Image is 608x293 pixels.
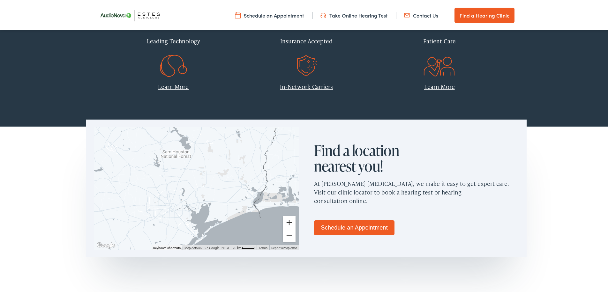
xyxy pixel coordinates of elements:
[184,245,229,248] span: Map data ©2025 Google, INEGI
[314,219,394,234] a: Schedule an Appointment
[404,11,438,18] a: Contact Us
[235,11,304,18] a: Schedule an Appointment
[153,245,181,249] button: Keyboard shortcuts
[245,30,368,68] a: Insurance Accepted
[320,11,326,18] img: utility icon
[95,240,116,248] a: Open this area in Google Maps (opens a new window)
[112,30,235,49] div: Leading Technology
[404,11,410,18] img: utility icon
[271,245,297,248] a: Report a map error
[280,81,333,89] a: In-Network Carriers
[158,81,189,89] a: Learn More
[314,141,416,173] h2: Find a location nearest you!
[235,11,241,18] img: utility icon
[454,6,514,22] a: Find a Hearing Clinic
[245,30,368,49] div: Insurance Accepted
[95,240,116,248] img: Google
[320,11,387,18] a: Take Online Hearing Test
[378,30,501,49] div: Patient Care
[233,245,242,248] span: 20 km
[314,173,519,209] p: At [PERSON_NAME] [MEDICAL_DATA], we make it easy to get expert care. Visit our clinic locator to ...
[378,30,501,68] a: Patient Care
[259,245,267,248] a: Terms (opens in new tab)
[424,81,455,89] a: Learn More
[283,228,296,241] button: Zoom out
[112,30,235,68] a: Leading Technology
[231,244,257,248] button: Map Scale: 20 km per 37 pixels
[283,215,296,228] button: Zoom in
